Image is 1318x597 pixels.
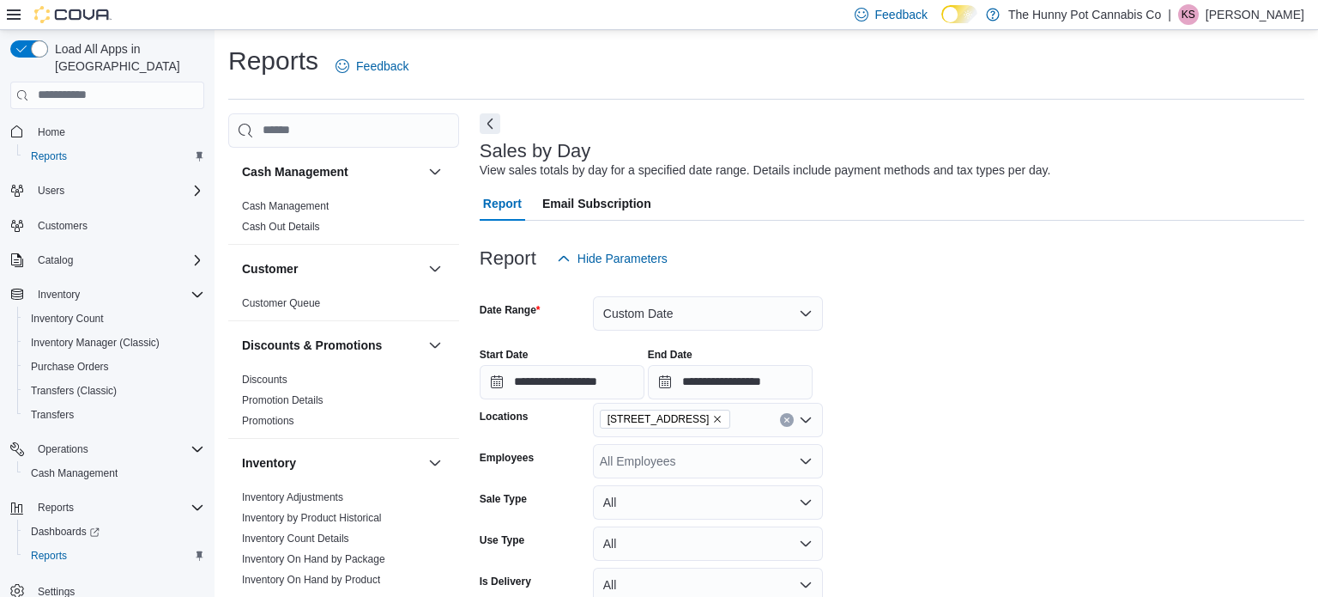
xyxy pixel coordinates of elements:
[31,180,71,201] button: Users
[38,501,74,515] span: Reports
[242,491,343,503] a: Inventory Adjustments
[480,533,524,547] label: Use Type
[24,381,124,401] a: Transfers (Classic)
[24,356,116,377] a: Purchase Orders
[17,544,211,568] button: Reports
[38,219,88,233] span: Customers
[608,411,710,428] span: [STREET_ADDRESS]
[242,552,385,566] span: Inventory On Hand by Package
[24,521,106,542] a: Dashboards
[542,186,651,221] span: Email Subscription
[31,216,94,236] a: Customers
[242,221,320,233] a: Cash Out Details
[242,574,380,586] a: Inventory On Hand by Product
[593,527,823,561] button: All
[480,348,529,362] label: Start Date
[228,369,459,438] div: Discounts & Promotions
[24,545,204,566] span: Reports
[242,394,323,406] a: Promotion Details
[31,336,160,350] span: Inventory Manager (Classic)
[24,146,74,167] a: Reports
[17,520,211,544] a: Dashboards
[242,553,385,565] a: Inventory On Hand by Package
[1206,4,1304,25] p: [PERSON_NAME]
[1008,4,1161,25] p: The Hunny Pot Cannabis Co
[242,337,421,354] button: Discounts & Promotions
[242,163,421,180] button: Cash Management
[3,248,211,272] button: Catalog
[31,250,204,271] span: Catalog
[24,332,204,353] span: Inventory Manager (Classic)
[480,141,591,161] h3: Sales by Day
[242,337,382,354] h3: Discounts & Promotions
[228,196,459,244] div: Cash Management
[31,497,81,518] button: Reports
[242,220,320,234] span: Cash Out Details
[31,549,67,563] span: Reports
[242,532,349,545] span: Inventory Count Details
[480,492,527,506] label: Sale Type
[780,413,794,427] button: Clear input
[593,296,823,331] button: Custom Date
[31,408,74,422] span: Transfers
[17,403,211,427] button: Transfers
[875,6,928,23] span: Feedback
[242,260,298,277] h3: Customer
[941,5,977,23] input: Dark Mode
[242,374,287,386] a: Discounts
[480,248,536,269] h3: Report
[228,293,459,320] div: Customer
[38,253,73,267] span: Catalog
[31,312,104,326] span: Inventory Count
[31,384,117,398] span: Transfers (Classic)
[31,466,118,480] span: Cash Management
[480,161,1051,180] div: View sales totals by day for a specified date range. Details include payment methods and tax type...
[425,335,445,356] button: Discounts & Promotions
[242,511,382,525] span: Inventory by Product Historical
[941,23,942,24] span: Dark Mode
[24,545,74,566] a: Reports
[24,463,124,484] a: Cash Management
[31,360,109,374] span: Purchase Orders
[480,365,644,399] input: Press the down key to open a popover containing a calendar.
[3,119,211,144] button: Home
[577,250,668,267] span: Hide Parameters
[712,414,722,424] button: Remove 2500 Hurontario St from selection in this group
[480,113,500,134] button: Next
[17,461,211,485] button: Cash Management
[31,525,100,539] span: Dashboards
[242,199,329,213] span: Cash Management
[24,521,204,542] span: Dashboards
[31,215,204,236] span: Customers
[593,485,823,520] button: All
[242,260,421,277] button: Customer
[3,213,211,238] button: Customers
[550,241,674,276] button: Hide Parameters
[17,307,211,331] button: Inventory Count
[34,6,112,23] img: Cova
[242,454,421,472] button: Inventory
[38,288,80,302] span: Inventory
[31,284,204,305] span: Inventory
[1178,4,1199,25] div: Kandice Sparks
[3,179,211,203] button: Users
[242,163,348,180] h3: Cash Management
[31,439,204,460] span: Operations
[480,451,534,465] label: Employees
[38,125,65,139] span: Home
[31,250,80,271] button: Catalog
[425,453,445,473] button: Inventory
[17,355,211,379] button: Purchase Orders
[242,200,329,212] a: Cash Management
[24,463,204,484] span: Cash Management
[17,379,211,403] button: Transfers (Classic)
[24,405,204,425] span: Transfers
[600,410,731,429] span: 2500 Hurontario St
[356,58,408,75] span: Feedback
[24,308,204,329] span: Inventory Count
[31,122,72,143] a: Home
[38,442,88,456] span: Operations
[228,44,318,78] h1: Reports
[1168,4,1171,25] p: |
[483,186,522,221] span: Report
